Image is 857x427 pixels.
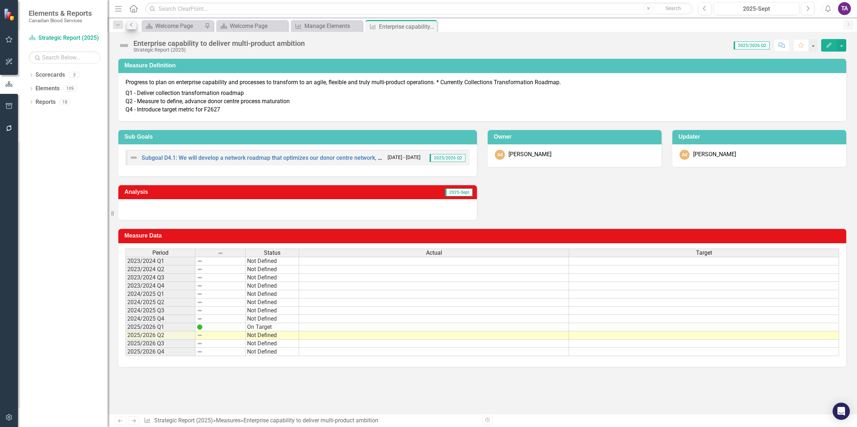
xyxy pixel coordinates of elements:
[714,2,799,15] button: 2025-Sept
[126,323,195,331] td: 2025/2026 Q1
[655,4,691,14] button: Search
[246,298,299,307] td: Not Defined
[246,257,299,265] td: Not Defined
[126,331,195,340] td: 2025/2026 Q2
[145,3,693,15] input: Search ClearPoint...
[126,88,839,114] p: Q1 - Deliver collection transformation roadmap Q2 - Measure to define, advance donor centre proce...
[29,51,100,64] input: Search Below...
[29,9,92,18] span: Elements & Reports
[293,21,361,30] a: Manage Elements
[246,290,299,298] td: Not Defined
[243,417,378,424] div: Enterprise capability to deliver multi-product ambition
[218,250,223,256] img: 8DAGhfEEPCf229AAAAAElFTkSuQmCC
[197,275,203,280] img: 8DAGhfEEPCf229AAAAAElFTkSuQmCC
[246,307,299,315] td: Not Defined
[126,78,839,88] p: Progress to plan on enterprise capability and processes to transform to an agile, flexible and tr...
[4,8,16,21] img: ClearPoint Strategy
[197,341,203,346] img: 8DAGhfEEPCf229AAAAAElFTkSuQmCC
[430,154,465,162] span: 2025/2026 Q2
[126,340,195,348] td: 2025/2026 Q3
[126,348,195,356] td: 2025/2026 Q4
[197,324,203,330] img: IjK2lU6JAAAAAElFTkSuQmCC
[246,265,299,274] td: Not Defined
[696,250,712,256] span: Target
[246,282,299,290] td: Not Defined
[197,308,203,313] img: 8DAGhfEEPCf229AAAAAElFTkSuQmCC
[35,71,65,79] a: Scorecards
[833,403,850,420] div: Open Intercom Messenger
[666,5,681,11] span: Search
[133,39,305,47] div: Enterprise capability to deliver multi-product ambition
[126,257,195,265] td: 2023/2024 Q1
[126,274,195,282] td: 2023/2024 Q3
[35,98,56,106] a: Reports
[379,22,435,31] div: Enterprise capability to deliver multi-product ambition
[246,274,299,282] td: Not Defined
[197,283,203,289] img: 8DAGhfEEPCf229AAAAAElFTkSuQmCC
[246,340,299,348] td: Not Defined
[680,150,690,160] div: Ad
[142,154,531,161] a: Subgoal D4.1: We will develop a network roadmap that optimizes our donor centre network, consider...
[304,21,361,30] div: Manage Elements
[133,47,305,53] div: Strategic Report (2025)
[126,290,195,298] td: 2024/2025 Q1
[124,189,283,195] h3: Analysis
[734,42,770,49] span: 2025/2026 Q2
[126,307,195,315] td: 2024/2025 Q3
[129,153,138,162] img: Not Defined
[126,315,195,323] td: 2024/2025 Q4
[197,267,203,272] img: 8DAGhfEEPCf229AAAAAElFTkSuQmCC
[197,349,203,355] img: 8DAGhfEEPCf229AAAAAElFTkSuQmCC
[246,315,299,323] td: Not Defined
[144,417,477,425] div: » »
[508,150,551,159] div: [PERSON_NAME]
[216,417,241,424] a: Measures
[218,21,286,30] a: Welcome Page
[246,323,299,331] td: On Target
[124,232,843,239] h3: Measure Data
[197,258,203,264] img: 8DAGhfEEPCf229AAAAAElFTkSuQmCC
[246,348,299,356] td: Not Defined
[143,21,203,30] a: Welcome Page
[838,2,851,15] button: TA
[678,134,843,140] h3: Updater
[126,298,195,307] td: 2024/2025 Q2
[126,282,195,290] td: 2023/2024 Q4
[445,188,473,196] span: 2025-Sept
[197,316,203,322] img: 8DAGhfEEPCf229AAAAAElFTkSuQmCC
[124,62,843,69] h3: Measure Definition
[693,150,736,159] div: [PERSON_NAME]
[152,250,169,256] span: Period
[154,417,213,424] a: Strategic Report (2025)
[246,331,299,340] td: Not Defined
[388,154,421,161] small: [DATE] - [DATE]
[264,250,280,256] span: Status
[29,34,100,42] a: Strategic Report (2025)
[494,134,658,140] h3: Owner
[59,99,71,105] div: 18
[197,291,203,297] img: 8DAGhfEEPCf229AAAAAElFTkSuQmCC
[124,134,473,140] h3: Sub Goals
[155,21,203,30] div: Welcome Page
[63,86,77,92] div: 109
[29,18,92,23] small: Canadian Blood Services
[68,72,80,78] div: 3
[716,5,797,13] div: 2025-Sept
[495,150,505,160] div: Ad
[197,332,203,338] img: 8DAGhfEEPCf229AAAAAElFTkSuQmCC
[35,85,60,93] a: Elements
[230,21,286,30] div: Welcome Page
[118,40,130,51] img: Not Defined
[426,250,442,256] span: Actual
[126,265,195,274] td: 2023/2024 Q2
[197,299,203,305] img: 8DAGhfEEPCf229AAAAAElFTkSuQmCC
